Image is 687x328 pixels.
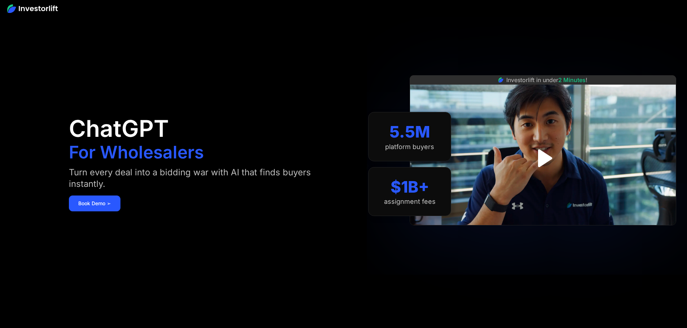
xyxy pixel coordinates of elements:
h1: For Wholesalers [69,144,204,161]
div: Investorlift in under ! [506,76,587,84]
div: platform buyers [385,143,434,151]
div: Turn every deal into a bidding war with AI that finds buyers instantly. [69,167,329,190]
h1: ChatGPT [69,117,169,140]
div: assignment fees [384,198,436,206]
a: open lightbox [527,142,559,174]
div: $1B+ [391,178,429,197]
span: 2 Minutes [558,76,586,84]
a: Book Demo ➢ [69,196,120,211]
div: 5.5M [389,122,430,141]
iframe: Customer reviews powered by Trustpilot [489,229,597,238]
